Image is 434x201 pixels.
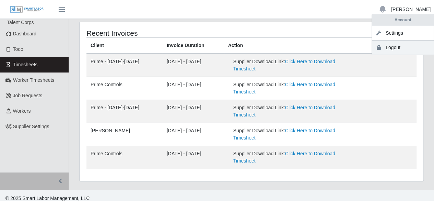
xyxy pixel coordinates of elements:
div: Supplier Download Link: [233,58,346,72]
td: Prime - [DATE]-[DATE] [86,54,163,77]
span: Dashboard [13,31,37,36]
a: Logout [372,41,434,55]
a: Settings [372,26,434,41]
td: [DATE] - [DATE] [163,77,224,100]
td: [DATE] - [DATE] [163,146,224,169]
td: [PERSON_NAME] [86,123,163,146]
th: Action [224,38,417,54]
td: [DATE] - [DATE] [163,54,224,77]
div: Supplier Download Link: [233,104,346,119]
td: [DATE] - [DATE] [163,100,224,123]
th: Invoice Duration [163,38,224,54]
span: Supplier Settings [13,124,49,129]
a: [PERSON_NAME] [391,6,431,13]
td: Prime - [DATE]-[DATE] [86,100,163,123]
div: Supplier Download Link: [233,81,346,96]
span: Timesheets [13,62,38,67]
td: Prime Controls [86,146,163,169]
div: Supplier Download Link: [233,127,346,142]
span: Workers [13,108,31,114]
span: © 2025 Smart Labor Management, LLC [5,196,90,201]
span: Worker Timesheets [13,77,54,83]
th: Client [86,38,163,54]
span: Job Requests [13,93,43,98]
h4: Recent Invoices [86,29,218,37]
span: Todo [13,46,23,52]
span: Talent Corps [7,20,34,25]
td: Prime Controls [86,77,163,100]
strong: Account [395,18,411,22]
div: Supplier Download Link: [233,150,346,165]
img: SLM Logo [10,6,44,13]
td: [DATE] - [DATE] [163,123,224,146]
